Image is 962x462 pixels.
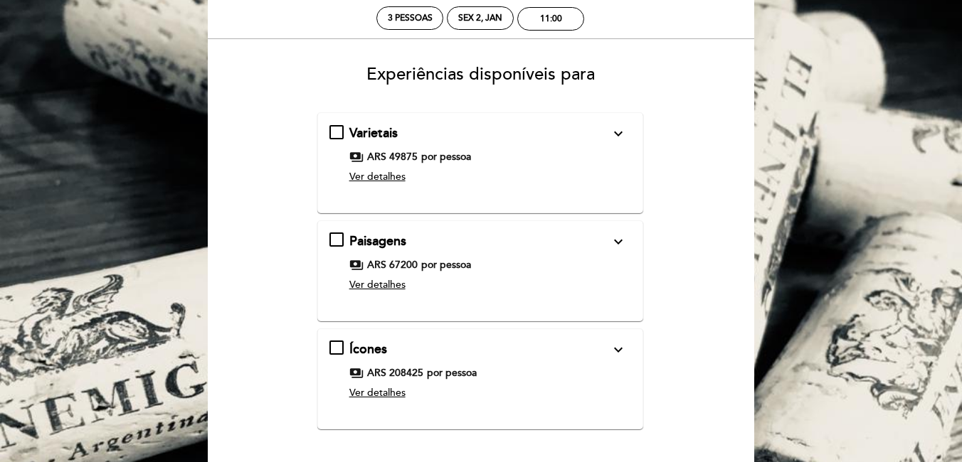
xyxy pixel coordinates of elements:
span: Paisagens [349,233,406,249]
span: por pessoa [421,258,471,272]
span: por pessoa [421,150,471,164]
i: expand_more [610,125,627,142]
span: payments [349,366,364,380]
span: Varietais [349,125,398,141]
span: Experiências disponíveis para [366,64,595,85]
i: expand_more [610,341,627,358]
md-checkbox: Ícones expand_more Uma degustação pensada para a exclusividade, onde, através de uma cuidadosa se... [329,340,632,406]
md-checkbox: Varietais expand_more Uma experiência para descobrir e se surpreender com os vinhos El Enemigo, d... [329,124,632,190]
div: Sex 2, jan [458,13,502,23]
span: 3 pessoas [388,13,433,23]
span: Ver detalhes [349,387,406,399]
button: expand_more [606,124,631,143]
span: ARS 208425 [367,366,423,380]
md-checkbox: Paisagens expand_more Uma experiência para viajar por Mendoza e suas paisagens através dos vinhos... [329,232,632,298]
span: payments [349,258,364,272]
button: expand_more [606,232,631,251]
span: por pessoa [427,366,477,380]
div: 11:00 [540,14,562,24]
span: payments [349,150,364,164]
span: Ver detalhes [349,279,406,291]
span: ARS 67200 [367,258,418,272]
i: expand_more [610,233,627,250]
span: ARS 49875 [367,150,418,164]
span: Ver detalhes [349,171,406,183]
span: Ícones [349,341,387,357]
button: expand_more [606,340,631,359]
